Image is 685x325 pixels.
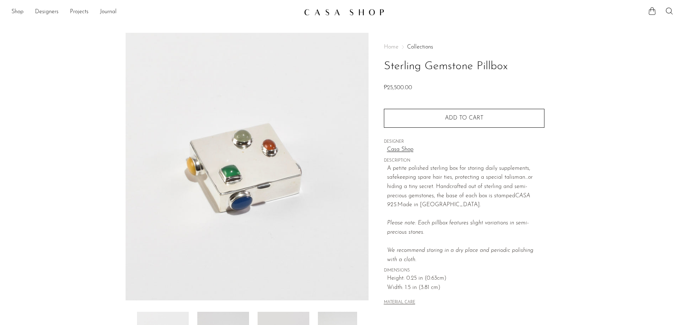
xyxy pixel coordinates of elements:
ul: NEW HEADER MENU [11,6,298,18]
span: Home [384,44,399,50]
p: A petite polished sterling box for storing daily supplements, safekeeping spare hair ties, protec... [387,164,544,265]
nav: Breadcrumbs [384,44,544,50]
img: Sterling Gemstone Pillbox [126,33,369,300]
i: We recommend storing in a dry place and periodic polishing with a cloth. [387,248,533,263]
a: Collections [407,44,433,50]
span: DESCRIPTION [384,158,544,164]
button: Add to cart [384,109,544,127]
span: Width: 1.5 in (3.81 cm) [387,283,544,293]
span: ₱25,500.00 [384,85,412,91]
a: Casa Shop [387,145,544,154]
span: DESIGNER [384,139,544,145]
span: DIMENSIONS [384,268,544,274]
span: Height: 0.25 in (0.63cm) [387,274,544,283]
em: Please note: Each pillbox features slight variations in semi-precious stones. [387,220,533,262]
h1: Sterling Gemstone Pillbox [384,57,544,76]
span: Add to cart [445,115,483,121]
a: Projects [70,7,88,17]
a: Shop [11,7,24,17]
button: MATERIAL CARE [384,300,415,305]
a: Designers [35,7,59,17]
nav: Desktop navigation [11,6,298,18]
a: Journal [100,7,117,17]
